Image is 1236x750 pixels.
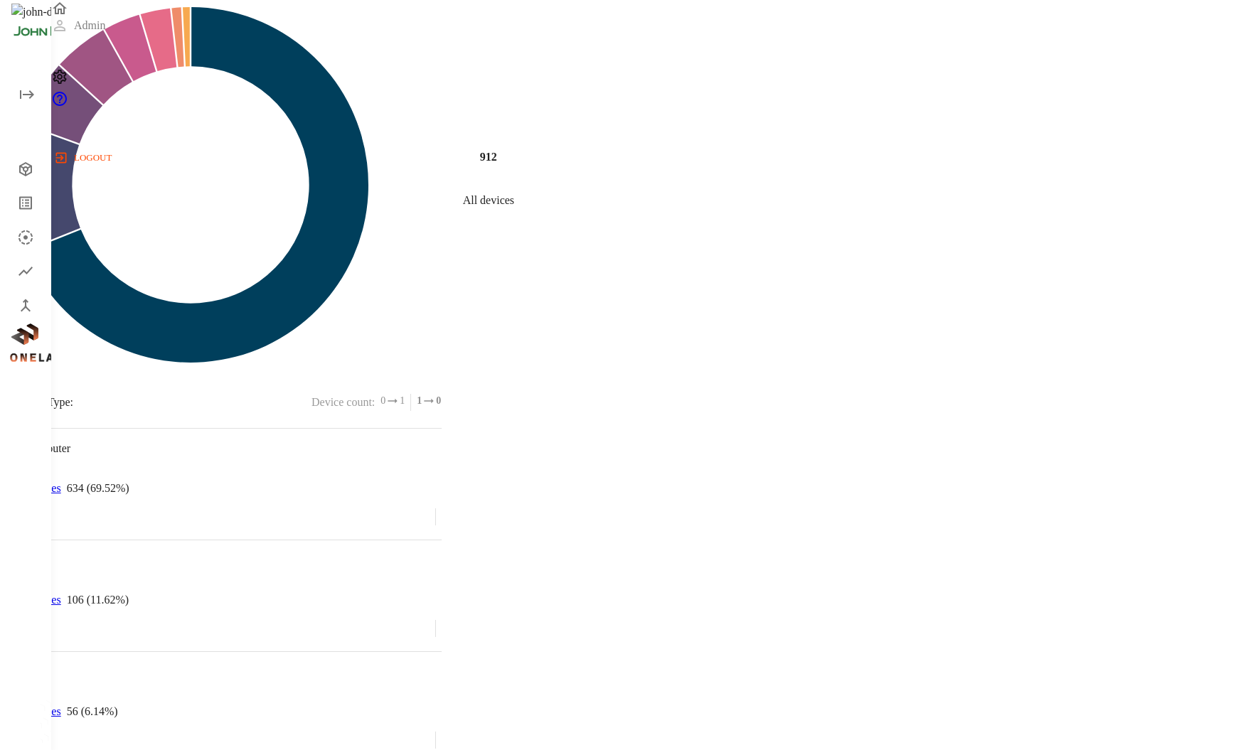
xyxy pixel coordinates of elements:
[400,394,405,408] span: 1
[74,17,105,34] p: Admin
[67,480,129,497] p: 634 (69.52%)
[51,97,68,109] span: Support Portal
[436,394,441,408] span: 0
[463,192,514,209] p: All devices
[51,146,117,169] button: logout
[51,146,1236,169] a: logout
[51,97,68,109] a: onelayer-support
[380,394,385,408] span: 0
[417,394,422,408] span: 1
[67,703,118,720] p: 56 (6.14%)
[311,394,375,411] p: Device count :
[67,591,129,609] p: 106 (11.62%)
